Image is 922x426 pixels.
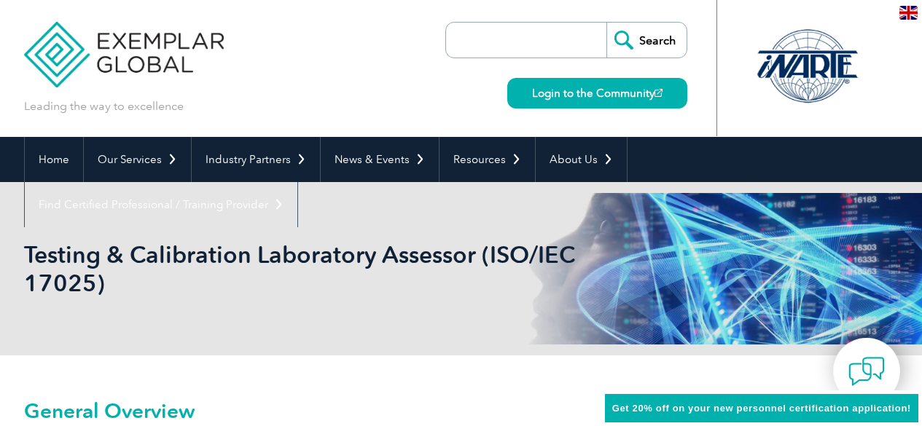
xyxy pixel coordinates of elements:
[606,23,687,58] input: Search
[25,182,297,227] a: Find Certified Professional / Training Provider
[848,353,885,390] img: contact-chat.png
[899,6,918,20] img: en
[24,98,184,114] p: Leading the way to excellence
[24,240,584,297] h1: Testing & Calibration Laboratory Assessor (ISO/IEC 17025)
[439,137,535,182] a: Resources
[321,137,439,182] a: News & Events
[507,78,687,109] a: Login to the Community
[536,137,627,182] a: About Us
[192,137,320,182] a: Industry Partners
[24,399,636,422] h2: General Overview
[25,137,83,182] a: Home
[655,89,663,97] img: open_square.png
[612,403,911,414] span: Get 20% off on your new personnel certification application!
[84,137,191,182] a: Our Services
